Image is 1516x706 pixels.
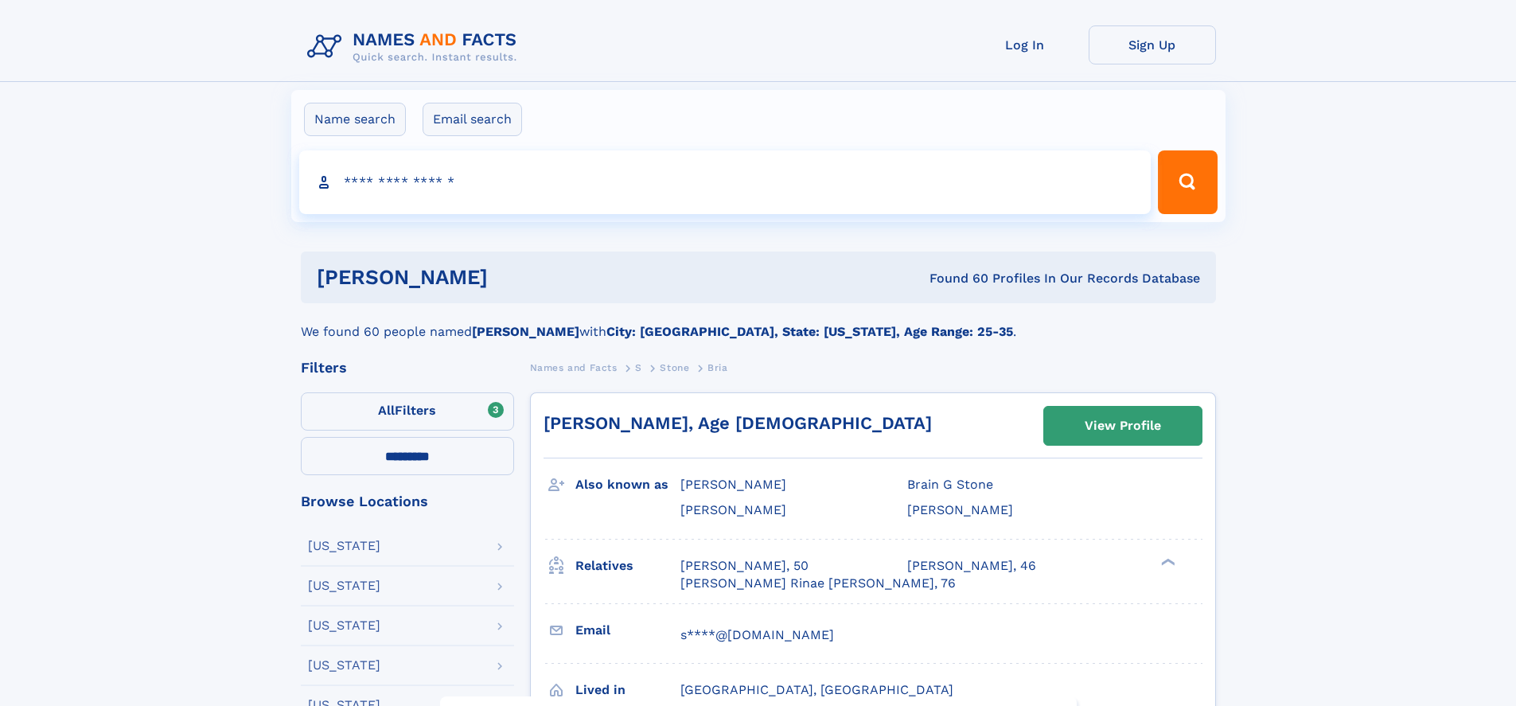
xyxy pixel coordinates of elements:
[1158,150,1217,214] button: Search Button
[530,357,618,377] a: Names and Facts
[544,413,932,433] a: [PERSON_NAME], Age [DEMOGRAPHIC_DATA]
[1157,556,1176,567] div: ❯
[680,682,953,697] span: [GEOGRAPHIC_DATA], [GEOGRAPHIC_DATA]
[308,659,380,672] div: [US_STATE]
[304,103,406,136] label: Name search
[680,575,956,592] a: [PERSON_NAME] Rinae [PERSON_NAME], 76
[301,361,514,375] div: Filters
[1089,25,1216,64] a: Sign Up
[606,324,1013,339] b: City: [GEOGRAPHIC_DATA], State: [US_STATE], Age Range: 25-35
[907,557,1036,575] a: [PERSON_NAME], 46
[301,494,514,509] div: Browse Locations
[301,392,514,431] label: Filters
[308,579,380,592] div: [US_STATE]
[680,502,786,517] span: [PERSON_NAME]
[317,267,709,287] h1: [PERSON_NAME]
[660,362,689,373] span: Stone
[299,150,1152,214] input: search input
[635,357,642,377] a: S
[308,540,380,552] div: [US_STATE]
[575,471,680,498] h3: Also known as
[961,25,1089,64] a: Log In
[423,103,522,136] label: Email search
[680,557,809,575] a: [PERSON_NAME], 50
[635,362,642,373] span: S
[708,270,1200,287] div: Found 60 Profiles In Our Records Database
[680,477,786,492] span: [PERSON_NAME]
[1085,408,1161,444] div: View Profile
[575,677,680,704] h3: Lived in
[907,477,993,492] span: Brain G Stone
[301,303,1216,341] div: We found 60 people named with .
[308,619,380,632] div: [US_STATE]
[575,617,680,644] h3: Email
[907,502,1013,517] span: [PERSON_NAME]
[575,552,680,579] h3: Relatives
[707,362,727,373] span: Bria
[378,403,395,418] span: All
[660,357,689,377] a: Stone
[301,25,530,68] img: Logo Names and Facts
[1044,407,1202,445] a: View Profile
[472,324,579,339] b: [PERSON_NAME]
